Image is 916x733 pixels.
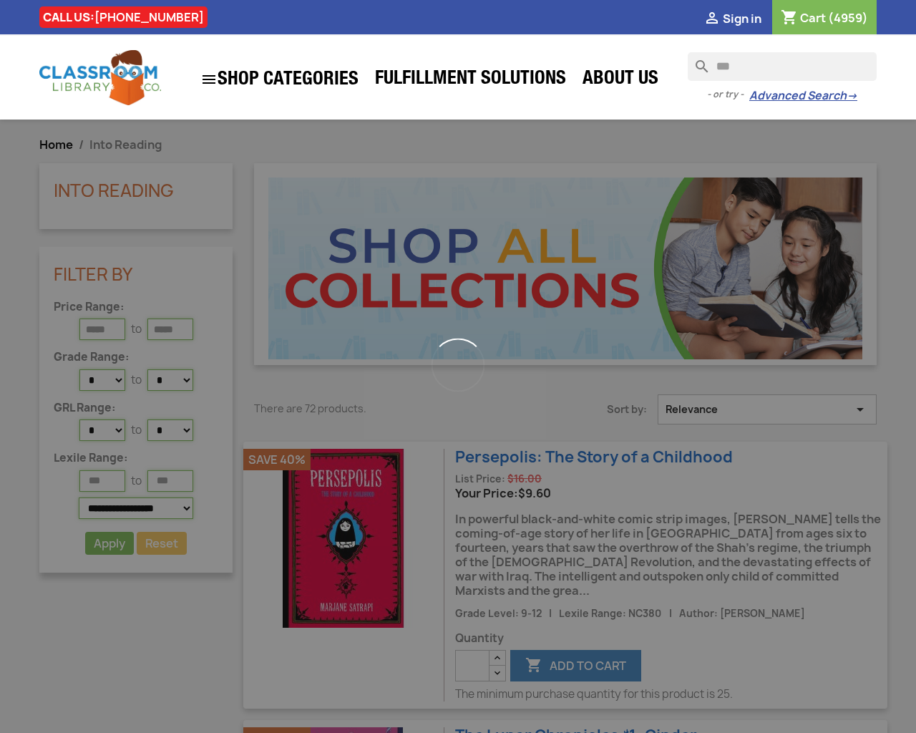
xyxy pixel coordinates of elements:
[781,10,868,26] a: Shopping cart link containing 4959 product(s)
[800,10,826,26] span: Cart
[200,71,218,88] i: 
[688,52,877,81] input: Search
[749,89,857,103] a: Advanced Search→
[39,50,161,105] img: Classroom Library Company
[707,87,749,102] span: - or try -
[193,64,366,95] a: SHOP CATEGORIES
[39,6,208,28] div: CALL US:
[368,66,573,94] a: Fulfillment Solutions
[781,10,798,27] i: shopping_cart
[688,52,705,69] i: search
[703,11,761,26] a:  Sign in
[703,11,721,28] i: 
[94,9,204,25] a: [PHONE_NUMBER]
[575,66,666,94] a: About Us
[723,11,761,26] span: Sign in
[828,10,868,26] span: (4959)
[847,89,857,103] span: →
